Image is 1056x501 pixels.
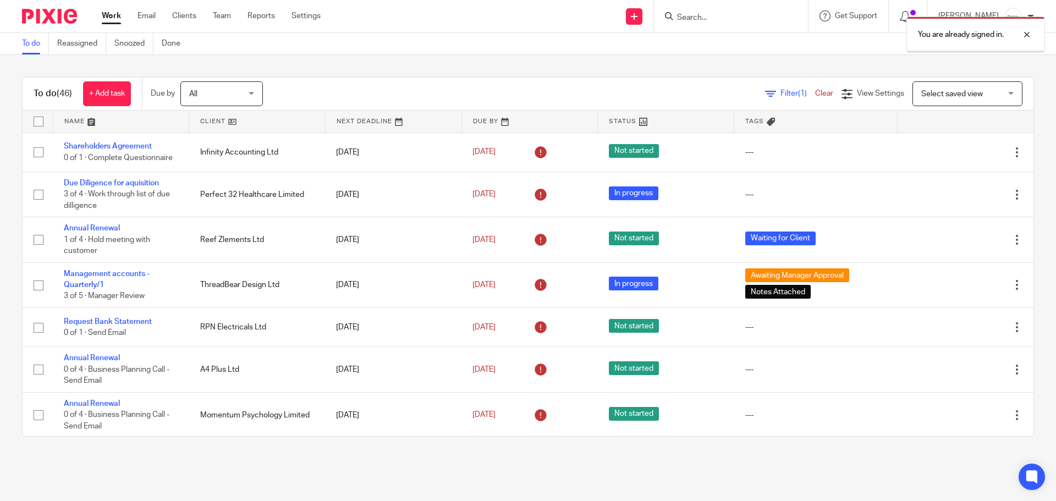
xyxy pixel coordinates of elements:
td: Perfect 32 Healthcare Limited [189,172,326,217]
td: [DATE] [325,172,461,217]
a: Reports [248,10,275,21]
td: Reef Zlements Ltd [189,217,326,262]
span: 0 of 1 · Complete Questionnaire [64,154,173,162]
span: Tags [745,118,764,124]
a: To do [22,33,49,54]
span: 0 of 4 · Business Planning Call - Send Email [64,366,169,385]
span: [DATE] [472,411,496,419]
a: Annual Renewal [64,224,120,232]
td: [DATE] [325,133,461,172]
span: Not started [609,232,659,245]
span: Waiting for Client [745,232,816,245]
td: [DATE] [325,347,461,392]
span: Not started [609,361,659,375]
img: Infinity%20Logo%20with%20Whitespace%20.png [1004,8,1022,25]
span: [DATE] [472,323,496,331]
span: 3 of 4 · Work through list of due dilligence [64,191,170,210]
a: Done [162,33,189,54]
span: [DATE] [472,366,496,373]
div: --- [745,147,887,158]
a: Settings [291,10,321,21]
a: Team [213,10,231,21]
a: Clients [172,10,196,21]
a: + Add task [83,81,131,106]
span: Not started [609,319,659,333]
span: Not started [609,407,659,421]
span: (1) [798,90,807,97]
img: Pixie [22,9,77,24]
a: Shareholders Agreement [64,142,152,150]
p: You are already signed in. [918,29,1004,40]
td: [DATE] [325,262,461,307]
span: Not started [609,144,659,158]
a: Due Diligence for aquisition [64,179,159,187]
a: Clear [815,90,833,97]
span: 0 of 1 · Send Email [64,329,126,337]
span: Awaiting Manager Approval [745,268,849,282]
td: ThreadBear Design Ltd [189,262,326,307]
td: [DATE] [325,217,461,262]
span: Notes Attached [745,285,811,299]
a: Reassigned [57,33,106,54]
a: Work [102,10,121,21]
span: In progress [609,277,658,290]
a: Management accounts -Quarterly/1 [64,270,150,289]
span: View Settings [857,90,904,97]
td: RPN Electricals Ltd [189,308,326,347]
div: --- [745,189,887,200]
span: [DATE] [472,190,496,198]
span: All [189,90,197,98]
div: --- [745,322,887,333]
td: Infinity Accounting Ltd [189,133,326,172]
span: In progress [609,186,658,200]
span: 0 of 4 · Business Planning Call - Send Email [64,411,169,431]
a: Annual Renewal [64,400,120,408]
span: Select saved view [921,90,983,98]
span: [DATE] [472,148,496,156]
span: [DATE] [472,281,496,289]
td: Momentum Psychology Limited [189,392,326,437]
span: (46) [57,89,72,98]
a: Annual Renewal [64,354,120,362]
a: Snoozed [114,33,153,54]
span: Filter [780,90,815,97]
td: [DATE] [325,392,461,437]
a: Email [137,10,156,21]
div: --- [745,364,887,375]
a: Request Bank Statement [64,318,152,326]
p: Due by [151,88,175,99]
span: [DATE] [472,236,496,244]
span: 1 of 4 · Hold meeting with customer [64,236,150,255]
h1: To do [34,88,72,100]
div: --- [745,410,887,421]
td: [DATE] [325,308,461,347]
span: 3 of 5 · Manager Review [64,293,145,300]
td: A4 Plus Ltd [189,347,326,392]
